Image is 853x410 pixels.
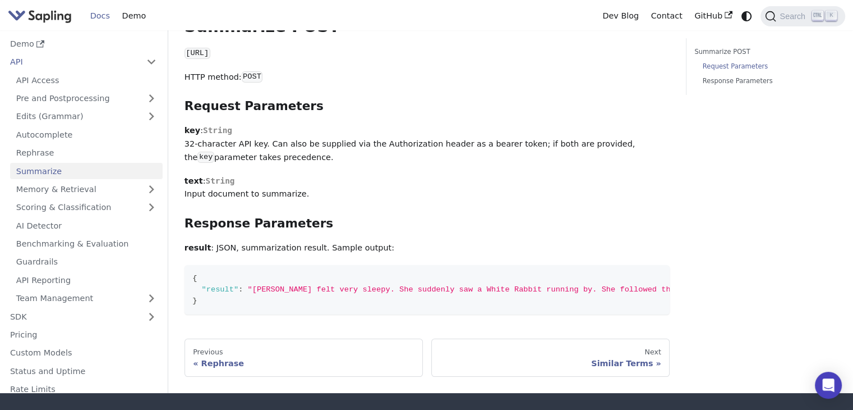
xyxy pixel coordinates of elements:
a: Request Parameters [703,61,829,72]
a: PreviousRephrase [185,339,423,377]
div: Open Intercom Messenger [815,372,842,399]
div: Similar Terms [440,358,661,368]
span: { [192,274,197,283]
a: Demo [116,7,152,25]
a: Docs [84,7,116,25]
a: API Access [10,72,163,89]
span: Search [776,12,812,21]
a: Pricing [4,327,163,343]
a: NextSimilar Terms [431,339,670,377]
a: Pre and Postprocessing [10,90,163,107]
a: Contact [645,7,689,25]
a: Demo [4,36,163,52]
a: Dev Blog [596,7,644,25]
strong: result [185,243,211,252]
p: : Input document to summarize. [185,175,670,202]
h3: Response Parameters [185,216,670,231]
code: [URL] [185,48,210,59]
a: API [4,54,140,70]
a: Team Management [10,290,163,307]
span: "result" [202,285,239,294]
button: Search (Ctrl+K) [760,6,845,26]
a: Summarize POST [694,47,833,57]
a: Scoring & Classification [10,199,163,216]
span: : [238,285,243,294]
a: AI Detector [10,218,163,234]
div: Next [440,348,661,357]
a: GitHub [688,7,738,25]
div: Previous [193,348,414,357]
a: Rate Limits [4,381,163,398]
span: "[PERSON_NAME] felt very sleepy. She suddenly saw a White Rabbit running by. She followed the rab... [248,285,772,294]
a: Guardrails [10,254,163,270]
a: Rephrase [10,145,163,161]
a: SDK [4,308,140,325]
a: Edits (Grammar) [10,108,163,125]
a: Autocomplete [10,127,163,143]
p: : 32-character API key. Can also be supplied via the Authorization header as a bearer token; if b... [185,124,670,164]
code: key [197,152,214,163]
p: HTTP method: [185,71,670,84]
strong: key [185,126,200,135]
a: Custom Models [4,345,163,361]
div: Rephrase [193,358,414,368]
h3: Request Parameters [185,99,670,114]
img: Sapling.ai [8,8,72,24]
span: String [205,176,234,185]
a: Status and Uptime [4,363,163,380]
span: String [203,126,232,135]
button: Switch between dark and light mode (currently system mode) [739,8,755,24]
span: } [192,297,197,305]
a: Response Parameters [703,76,829,86]
button: Collapse sidebar category 'API' [140,54,163,70]
button: Expand sidebar category 'SDK' [140,308,163,325]
a: Summarize [10,163,163,179]
strong: text [185,176,203,185]
a: API Reporting [10,272,163,289]
p: : JSON, summarization result. Sample output: [185,242,670,255]
a: Benchmarking & Evaluation [10,236,163,252]
kbd: K [826,11,837,21]
code: POST [242,71,263,83]
a: Sapling.ai [8,8,76,24]
a: Memory & Retrieval [10,181,163,198]
nav: Docs pages [185,339,670,377]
